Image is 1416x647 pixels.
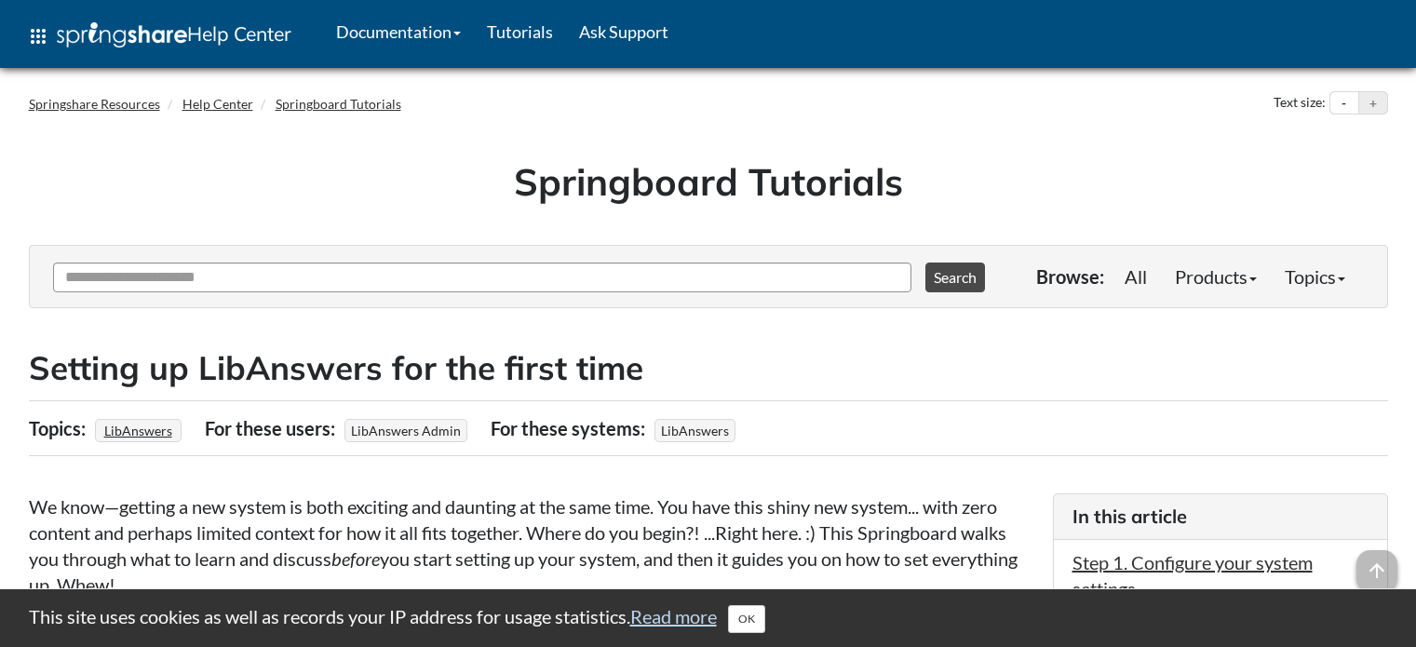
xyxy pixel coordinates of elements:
[187,21,291,46] span: Help Center
[491,411,650,446] div: For these systems:
[474,8,566,55] a: Tutorials
[630,605,717,627] a: Read more
[344,419,467,442] span: LibAnswers Admin
[1111,258,1161,295] a: All
[1359,92,1387,115] button: Increase text size
[1270,91,1329,115] div: Text size:
[1072,504,1369,530] h3: In this article
[1330,92,1358,115] button: Decrease text size
[27,25,49,47] span: apps
[276,96,401,112] a: Springboard Tutorials
[654,419,735,442] span: LibAnswers
[29,96,160,112] a: Springshare Resources
[182,96,253,112] a: Help Center
[57,22,187,47] img: Springshare
[29,411,90,446] div: Topics:
[1072,551,1313,600] a: Step 1. Configure your system settings
[43,155,1374,208] h1: Springboard Tutorials
[323,8,474,55] a: Documentation
[1271,258,1359,295] a: Topics
[1356,552,1397,574] a: arrow_upward
[101,417,175,444] a: LibAnswers
[29,345,1388,391] h2: Setting up LibAnswers for the first time
[1356,550,1397,591] span: arrow_upward
[566,8,681,55] a: Ask Support
[14,8,304,64] a: apps Help Center
[29,493,1034,598] p: We know—getting a new system is both exciting and daunting at the same time. You have this shiny ...
[331,547,380,570] em: before
[1161,258,1271,295] a: Products
[10,603,1407,633] div: This site uses cookies as well as records your IP address for usage statistics.
[925,263,985,292] button: Search
[205,411,340,446] div: For these users:
[728,605,765,633] button: Close
[1036,263,1104,290] p: Browse:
